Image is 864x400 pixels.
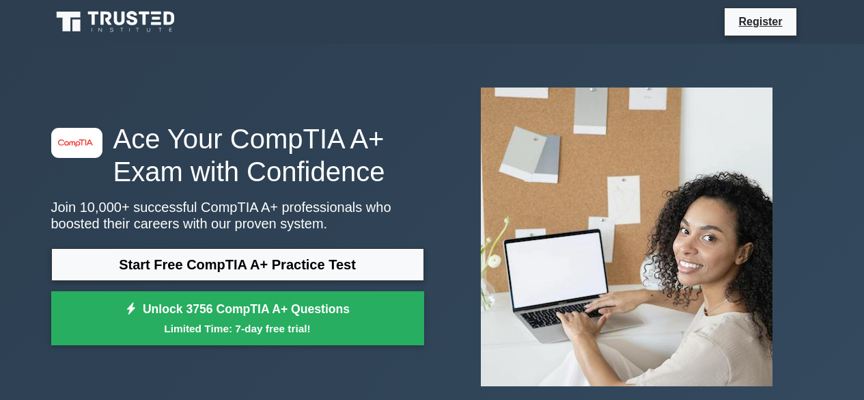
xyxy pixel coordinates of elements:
a: Unlock 3756 CompTIA A+ QuestionsLimited Time: 7-day free trial! [51,291,424,346]
a: Start Free CompTIA A+ Practice Test [51,248,424,281]
a: Register [730,13,790,30]
small: Limited Time: 7-day free trial! [68,321,407,336]
h1: Ace Your CompTIA A+ Exam with Confidence [51,122,424,188]
p: Join 10,000+ successful CompTIA A+ professionals who boosted their careers with our proven system. [51,199,424,232]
